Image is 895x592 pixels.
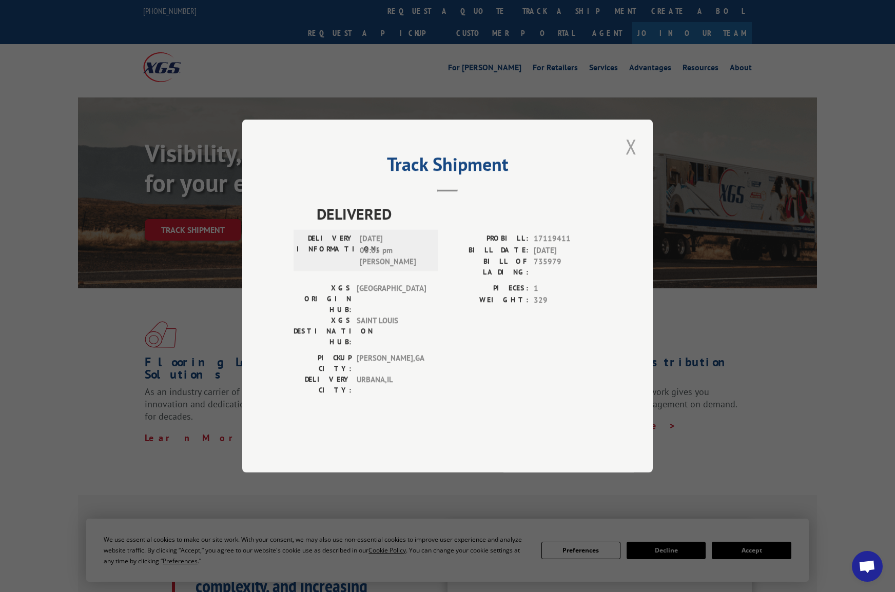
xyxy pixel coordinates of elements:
label: BILL OF LADING: [448,256,529,278]
label: XGS ORIGIN HUB: [294,283,352,315]
span: 17119411 [534,233,601,245]
span: 1 [534,283,601,294]
span: [PERSON_NAME] , GA [357,352,426,374]
label: DELIVERY INFORMATION: [297,233,355,268]
span: SAINT LOUIS [357,315,426,347]
label: XGS DESTINATION HUB: [294,315,352,347]
label: PIECES: [448,283,529,294]
span: [DATE] [534,245,601,256]
label: DELIVERY CITY: [294,374,352,396]
label: PICKUP CITY: [294,352,352,374]
span: [DATE] 06:05 pm [PERSON_NAME] [360,233,429,268]
span: 329 [534,294,601,306]
label: BILL DATE: [448,245,529,256]
span: DELIVERED [317,202,601,225]
span: URBANA , IL [357,374,426,396]
label: WEIGHT: [448,294,529,306]
label: PROBILL: [448,233,529,245]
span: 735979 [534,256,601,278]
span: [GEOGRAPHIC_DATA] [357,283,426,315]
a: Open chat [852,551,883,582]
h2: Track Shipment [294,157,601,176]
button: Close modal [622,132,640,161]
